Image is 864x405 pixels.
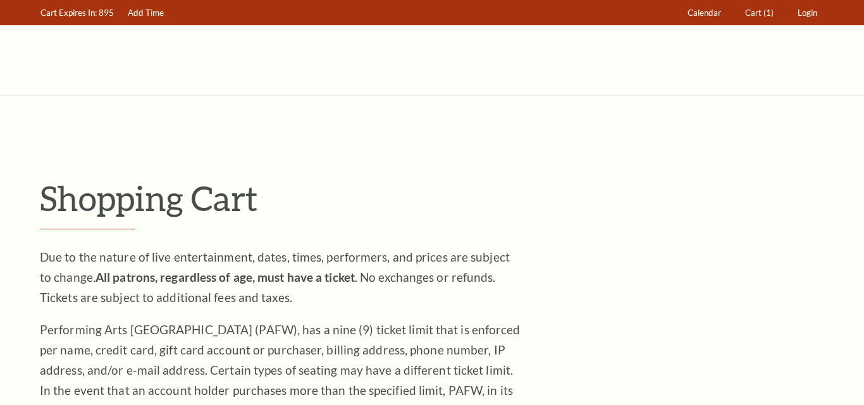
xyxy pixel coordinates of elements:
[682,1,727,25] a: Calendar
[792,1,824,25] a: Login
[40,250,510,305] span: Due to the nature of live entertainment, dates, times, performers, and prices are subject to chan...
[745,8,762,18] span: Cart
[99,8,114,18] span: 895
[122,1,170,25] a: Add Time
[96,270,355,284] strong: All patrons, regardless of age, must have a ticket
[688,8,721,18] span: Calendar
[739,1,780,25] a: Cart (1)
[798,8,817,18] span: Login
[763,8,774,18] span: (1)
[40,178,824,219] p: Shopping Cart
[40,8,97,18] span: Cart Expires In:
